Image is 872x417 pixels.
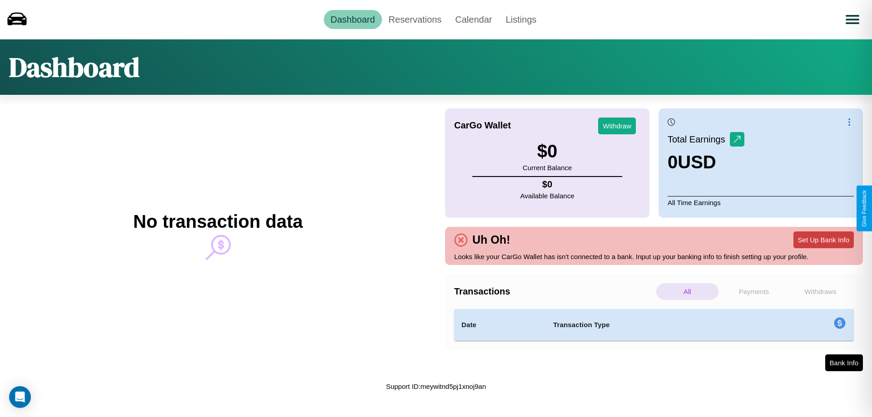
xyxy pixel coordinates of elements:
[668,131,730,147] p: Total Earnings
[9,386,31,408] div: Open Intercom Messenger
[520,190,575,202] p: Available Balance
[723,283,785,300] p: Payments
[382,10,449,29] a: Reservations
[553,319,759,330] h4: Transaction Type
[9,49,139,86] h1: Dashboard
[454,309,854,341] table: simple table
[840,7,865,32] button: Open menu
[598,118,636,134] button: Withdraw
[861,190,867,227] div: Give Feedback
[461,319,539,330] h4: Date
[448,10,499,29] a: Calendar
[454,120,511,131] h4: CarGo Wallet
[520,179,575,190] h4: $ 0
[789,283,852,300] p: Withdraws
[324,10,382,29] a: Dashboard
[793,231,854,248] button: Set Up Bank Info
[523,141,572,162] h3: $ 0
[668,152,744,172] h3: 0 USD
[468,233,515,246] h4: Uh Oh!
[523,162,572,174] p: Current Balance
[668,196,854,209] p: All Time Earnings
[386,380,486,392] p: Support ID: meywitnd5pj1xnoj9an
[825,354,863,371] button: Bank Info
[454,250,854,263] p: Looks like your CarGo Wallet has isn't connected to a bank. Input up your banking info to finish ...
[656,283,718,300] p: All
[499,10,543,29] a: Listings
[133,211,302,232] h2: No transaction data
[454,286,654,297] h4: Transactions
